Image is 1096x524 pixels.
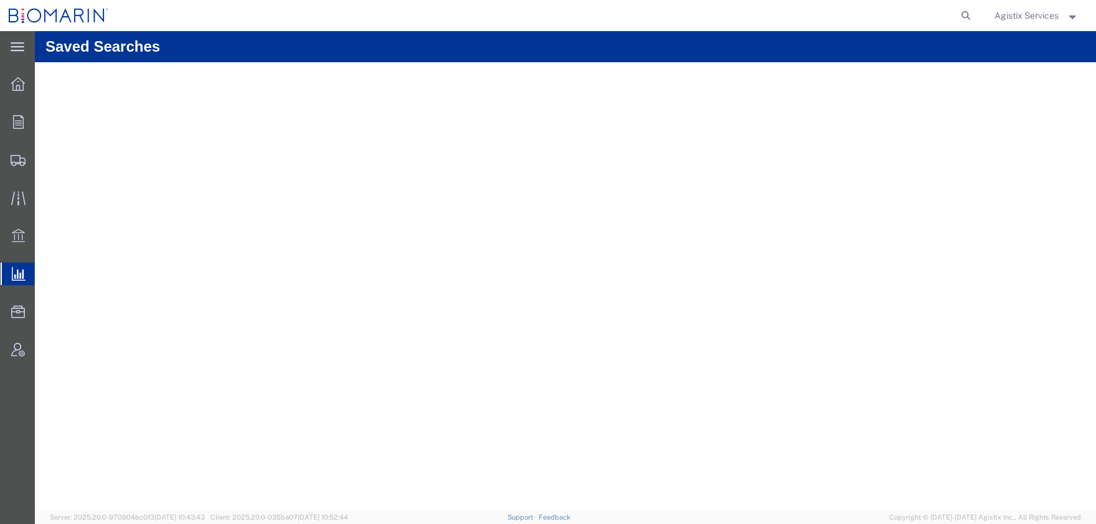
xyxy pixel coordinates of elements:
span: Copyright © [DATE]-[DATE] Agistix Inc., All Rights Reserved [889,512,1081,523]
button: Agistix Services [994,8,1079,23]
span: Server: 2025.20.0-970904bc0f3 [50,513,205,521]
span: [DATE] 10:52:44 [298,513,348,521]
span: Agistix Services [994,9,1059,22]
iframe: FS Legacy Container [35,31,1096,511]
img: logo [9,6,108,25]
a: Feedback [539,513,570,521]
a: Support [508,513,539,521]
span: [DATE] 10:43:43 [154,513,205,521]
span: Client: 2025.20.0-035ba07 [210,513,348,521]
